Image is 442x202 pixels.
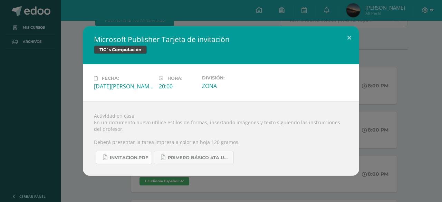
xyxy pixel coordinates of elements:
[110,155,148,161] span: INVITACION.pdf
[202,75,261,80] label: División:
[168,155,230,161] span: PRIMERO BÁSICO 4TA UNIDAD..pdf
[167,76,182,81] span: Hora:
[94,35,348,44] h2: Microsoft Publisher Tarjeta de invitación
[102,76,119,81] span: Fecha:
[94,83,153,90] div: [DATE][PERSON_NAME]
[94,46,147,54] span: TIC´s Computación
[202,82,261,90] div: ZONA
[159,83,196,90] div: 20:00
[83,101,359,176] div: Actividad en casa En un documento nuevo utilice estilos de formas, insertando imágenes y texto si...
[96,151,152,164] a: INVITACION.pdf
[154,151,234,164] a: PRIMERO BÁSICO 4TA UNIDAD..pdf
[339,26,359,50] button: Close (Esc)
